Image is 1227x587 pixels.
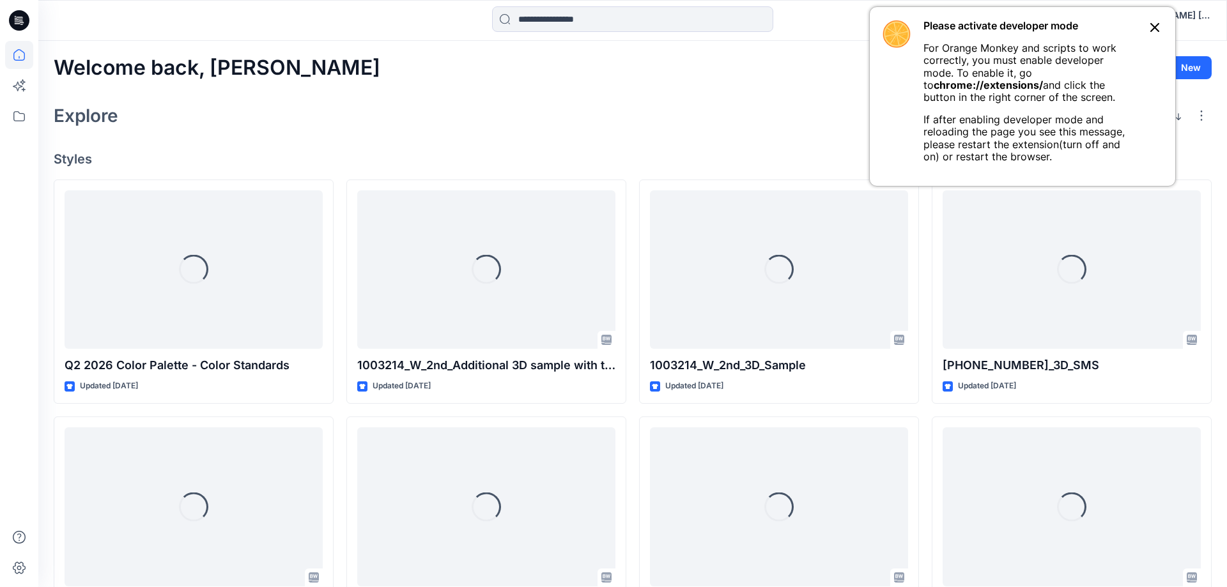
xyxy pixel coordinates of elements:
p: [PHONE_NUMBER]_3D_SMS [943,356,1201,374]
h2: Explore [54,105,118,126]
h2: Welcome back, [PERSON_NAME] [54,56,380,80]
h4: Styles [54,151,1212,167]
button: New [1155,56,1212,79]
p: 1003214_W_2nd_3D_Sample [650,356,908,374]
p: If after enabling developer mode and reloading the page you see this message, please restart the ... [923,114,1134,163]
p: 1003214_W_2nd_Additional 3D sample with the leg opening uncinched [357,356,615,374]
p: Updated [DATE] [665,379,723,393]
p: Q2 2026 Color Palette - Color Standards [65,356,323,374]
p: Updated [DATE] [80,379,138,393]
p: For Orange Monkey and scripts to work correctly, you must enable developer mode. To enable it, go... [923,42,1134,103]
p: Updated [DATE] [958,379,1016,393]
p: Updated [DATE] [373,379,431,393]
b: chrome://extensions/ [934,79,1043,91]
img: OrangeMonkey Logo [883,20,911,48]
h3: Please activate developer mode [923,20,1134,32]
